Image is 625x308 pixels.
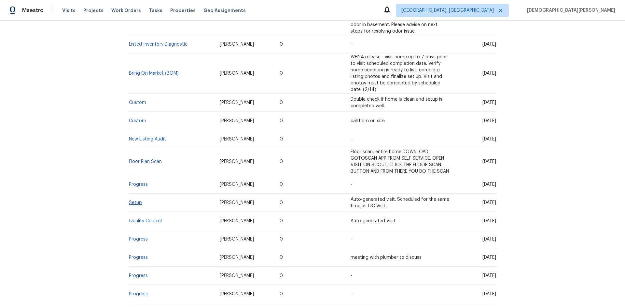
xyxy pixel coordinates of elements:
span: Properties [170,7,196,14]
span: [PERSON_NAME] [220,159,254,164]
span: [DATE] [482,273,496,278]
a: Progress [129,182,148,187]
span: 0 [280,100,283,105]
span: - [351,237,352,242]
span: [DEMOGRAPHIC_DATA][PERSON_NAME] [524,7,615,14]
span: call hpm on site [351,119,385,123]
span: [PERSON_NAME] [220,42,254,47]
span: 0 [280,273,283,278]
span: 0 [280,219,283,223]
span: [DATE] [482,237,496,242]
span: [DATE] [482,119,496,123]
span: [DATE] [482,292,496,296]
span: [GEOGRAPHIC_DATA], [GEOGRAPHIC_DATA] [401,7,494,14]
span: Floor scan, entire home DOWNLOAD GOTOSCAN APP FROM SELF SERVICE. OPEN VISIT ON SCOUT, CLICK THE F... [351,150,449,174]
a: Progress [129,237,148,242]
span: [PERSON_NAME] [220,71,254,76]
span: Geo Assignments [203,7,246,14]
span: [PERSON_NAME] [220,119,254,123]
span: Work Orders [111,7,141,14]
span: - [351,273,352,278]
span: 0 [280,159,283,164]
span: Visits [62,7,76,14]
span: - [351,182,352,187]
span: [DATE] [482,42,496,47]
span: Tasks [149,8,162,13]
span: [PERSON_NAME] [220,137,254,141]
a: Floor Plan Scan [129,159,162,164]
a: New Listing Audit [129,137,166,141]
a: Listed Inventory Diagnostic [129,42,187,47]
span: 0 [280,137,283,141]
span: 0 [280,292,283,296]
span: [DATE] [482,137,496,141]
span: - [351,42,352,47]
span: [PERSON_NAME] [220,219,254,223]
span: - [351,292,352,296]
span: [DATE] [482,159,496,164]
span: meeting with plumber to discuss [351,255,422,260]
span: Auto-generated visit. Scheduled for the same time as QC Visit. [351,197,449,208]
span: [PERSON_NAME] [220,292,254,296]
a: Quality Control [129,219,162,223]
span: [DATE] [482,255,496,260]
span: Projects [83,7,104,14]
span: [PERSON_NAME] [220,273,254,278]
a: Custom [129,119,146,123]
span: Auto-generated Visit [351,219,396,223]
span: [PERSON_NAME] [220,200,254,205]
span: - [351,137,352,141]
span: 0 [280,182,283,187]
span: [PERSON_NAME] [220,182,254,187]
span: [PERSON_NAME] [220,100,254,105]
span: 0 [280,255,283,260]
span: [PERSON_NAME] [220,255,254,260]
span: 0 [280,200,283,205]
span: WH24 release - visit home up to 7 days prior to visit scheduled completion date. Verify home cond... [351,55,447,92]
span: 0 [280,71,283,76]
a: Progress [129,273,148,278]
span: [PERSON_NAME] [220,237,254,242]
span: [DATE] [482,71,496,76]
span: [DATE] [482,100,496,105]
span: Maestro [22,7,44,14]
span: 0 [280,42,283,47]
span: Double check if home is clean and setup is completed well. [351,97,442,108]
a: Bring On Market (BOM) [129,71,179,76]
span: [DATE] [482,219,496,223]
a: Progress [129,292,148,296]
a: Custom [129,100,146,105]
span: 0 [280,119,283,123]
a: Progress [129,255,148,260]
span: [DATE] [482,200,496,205]
span: [DATE] [482,182,496,187]
a: Setup [129,200,142,205]
span: 0 [280,237,283,242]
